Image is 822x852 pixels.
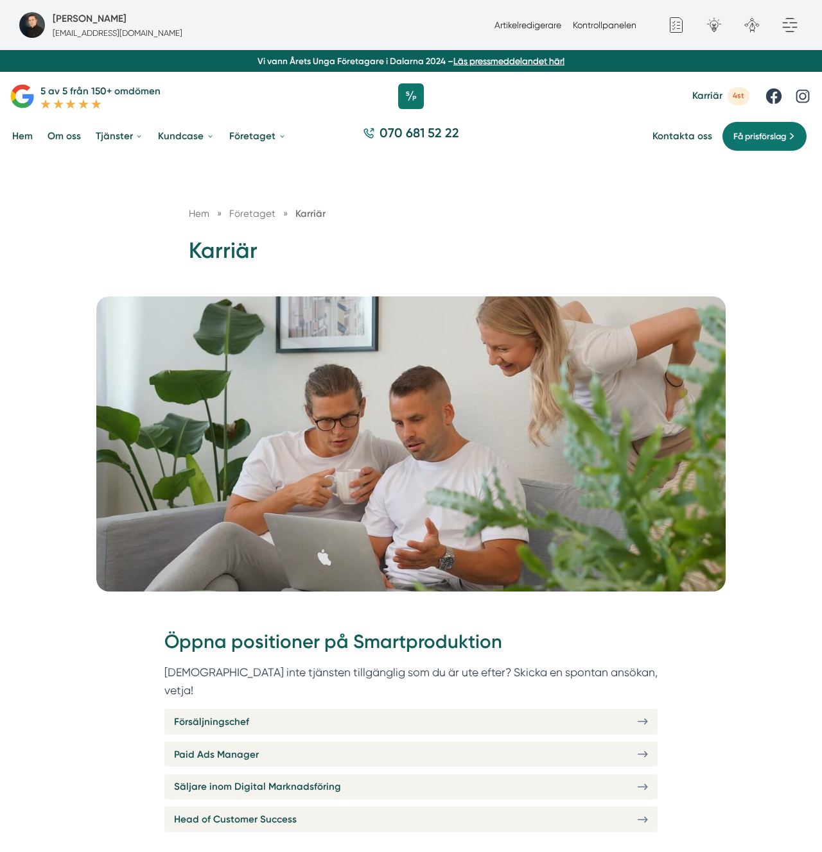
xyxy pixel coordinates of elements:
[40,83,161,99] p: 5 av 5 från 150+ omdömen
[283,206,288,221] span: »
[295,208,326,219] a: Karriär
[728,87,749,105] span: 4st
[174,812,297,827] span: Head of Customer Success
[733,130,786,143] span: Få prisförslag
[96,296,726,592] img: Karriär
[229,208,275,219] span: Företaget
[93,121,146,153] a: Tjänster
[5,55,818,67] p: Vi vann Årets Unga Företagare i Dalarna 2024 –
[692,87,749,105] a: Karriär 4st
[189,208,209,219] a: Hem
[174,779,341,794] span: Säljare inom Digital Marknadsföring
[380,124,459,142] span: 070 681 52 22
[189,236,633,275] h1: Karriär
[652,130,712,142] a: Kontakta oss
[164,663,658,699] p: [DEMOGRAPHIC_DATA] inte tjänsten tillgänglig som du är ute efter? Skicka en spontan ansökan, vetja!
[453,56,564,66] a: Läs pressmeddelandet här!
[53,27,182,39] p: [EMAIL_ADDRESS][DOMAIN_NAME]
[45,121,83,153] a: Om oss
[573,20,636,30] a: Kontrollpanelen
[19,12,45,38] img: foretagsbild-pa-smartproduktion-ett-foretag-i-dalarnas-lan-2023.jpg
[722,121,807,151] a: Få prisförslag
[164,806,658,831] a: Head of Customer Success
[189,206,633,221] nav: Breadcrumb
[164,742,658,767] a: Paid Ads Manager
[155,121,216,153] a: Kundcase
[358,124,464,149] a: 070 681 52 22
[494,20,561,30] a: Artikelredigerare
[164,629,658,663] h2: Öppna positioner på Smartproduktion
[164,774,658,799] a: Säljare inom Digital Marknadsföring
[217,206,222,221] span: »
[53,11,127,26] h5: Super Administratör
[227,121,288,153] a: Företaget
[174,747,259,762] span: Paid Ads Manager
[10,121,35,153] a: Hem
[164,709,658,734] a: Försäljningschef
[174,714,249,729] span: Försäljningschef
[229,208,278,219] a: Företaget
[692,90,722,102] span: Karriär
